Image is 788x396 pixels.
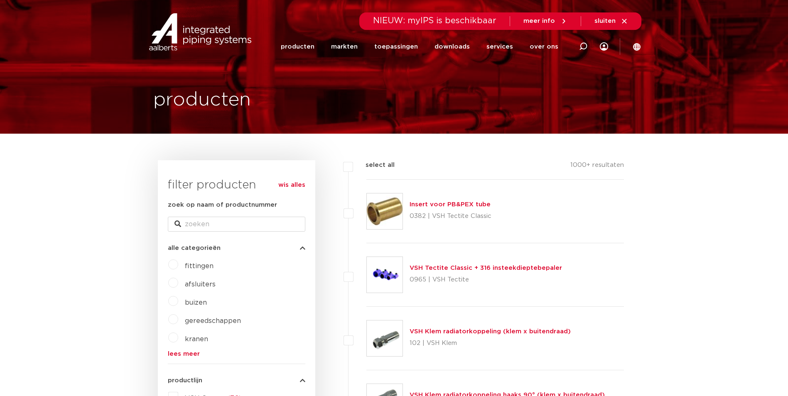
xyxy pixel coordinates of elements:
a: over ons [530,30,558,64]
a: VSH Klem radiatorkoppeling (klem x buitendraad) [410,328,571,335]
a: afsluiters [185,281,216,288]
a: VSH Tectite Classic + 316 insteekdieptebepaler [410,265,562,271]
a: downloads [435,30,470,64]
a: kranen [185,336,208,342]
a: producten [281,30,314,64]
p: 1000+ resultaten [570,160,624,173]
a: markten [331,30,358,64]
p: 0965 | VSH Tectite [410,273,562,286]
a: gereedschappen [185,318,241,324]
img: Thumbnail for Insert voor PB&PEX tube [367,193,403,229]
input: zoeken [168,217,305,232]
span: NIEUW: myIPS is beschikbaar [373,17,496,25]
label: select all [353,160,395,170]
div: my IPS [600,30,608,64]
a: sluiten [594,17,628,25]
span: alle categorieën [168,245,221,251]
a: Insert voor PB&PEX tube [410,201,491,208]
button: productlijn [168,377,305,384]
img: Thumbnail for VSH Tectite Classic + 316 insteekdieptebepaler [367,257,403,293]
h3: filter producten [168,177,305,193]
button: alle categorieën [168,245,305,251]
span: productlijn [168,377,202,384]
img: Thumbnail for VSH Klem radiatorkoppeling (klem x buitendraad) [367,320,403,356]
label: zoek op naam of productnummer [168,200,277,210]
nav: Menu [281,30,558,64]
a: wis alles [278,180,305,190]
a: lees meer [168,351,305,357]
p: 0382 | VSH Tectite Classic [410,210,491,223]
span: sluiten [594,18,616,24]
h1: producten [153,87,251,113]
a: toepassingen [374,30,418,64]
p: 102 | VSH Klem [410,337,571,350]
a: services [486,30,513,64]
span: meer info [523,18,555,24]
a: fittingen [185,263,214,269]
a: buizen [185,299,207,306]
a: meer info [523,17,567,25]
